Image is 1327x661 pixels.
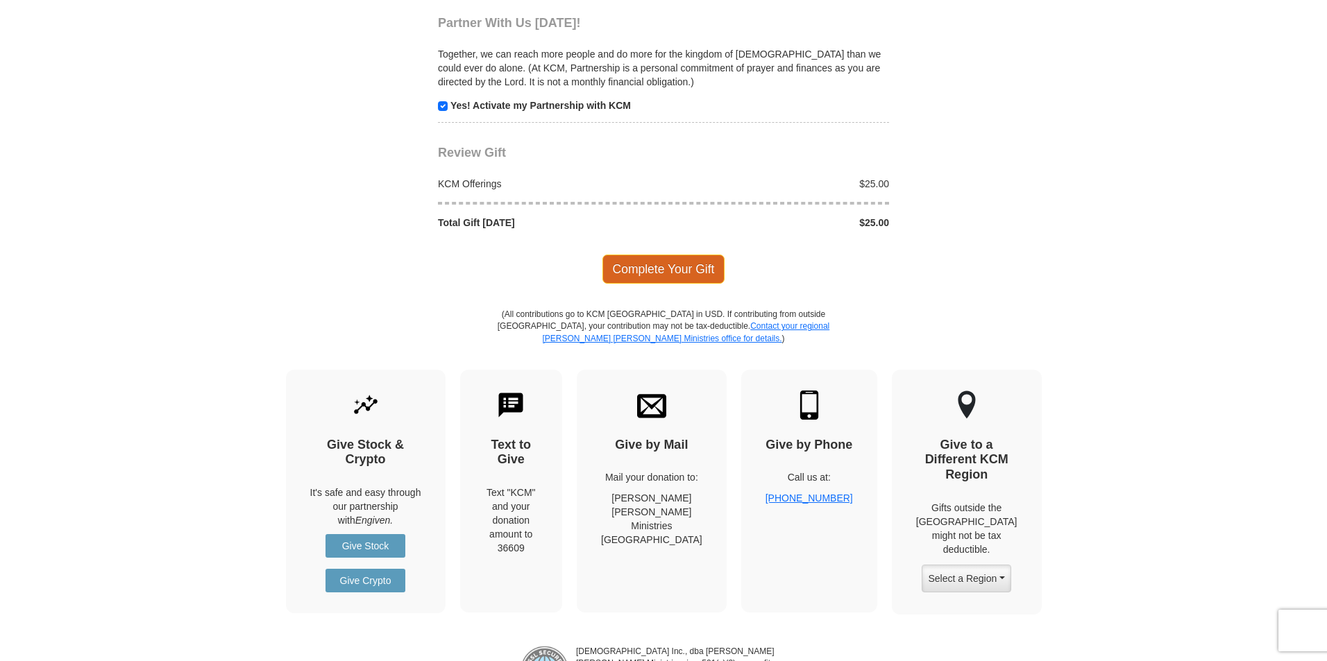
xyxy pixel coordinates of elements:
span: Partner With Us [DATE]! [438,16,581,30]
div: KCM Offerings [431,177,664,191]
h4: Give by Mail [601,438,702,453]
strong: Yes! Activate my Partnership with KCM [450,100,631,111]
i: Engiven. [355,515,393,526]
button: Select a Region [922,565,1011,592]
p: Together, we can reach more people and do more for the kingdom of [DEMOGRAPHIC_DATA] than we coul... [438,47,889,89]
p: (All contributions go to KCM [GEOGRAPHIC_DATA] in USD. If contributing from outside [GEOGRAPHIC_D... [497,309,830,369]
div: $25.00 [663,177,897,191]
p: Call us at: [766,470,853,484]
a: [PHONE_NUMBER] [766,492,853,504]
div: Text "KCM" and your donation amount to 36609 [484,486,539,555]
p: Mail your donation to: [601,470,702,484]
span: Complete Your Gift [602,255,725,284]
img: envelope.svg [637,390,666,420]
span: Review Gift [438,146,506,160]
div: $25.00 [663,216,897,230]
a: Contact your regional [PERSON_NAME] [PERSON_NAME] Ministries office for details. [542,321,829,343]
img: other-region [957,390,977,420]
div: Total Gift [DATE] [431,216,664,230]
img: mobile.svg [795,390,824,420]
h4: Give to a Different KCM Region [916,438,1017,483]
img: give-by-stock.svg [351,390,380,420]
p: It's safe and easy through our partnership with [310,486,421,527]
a: Give Crypto [326,569,405,592]
img: text-to-give.svg [496,390,525,420]
h4: Text to Give [484,438,539,467]
a: Give Stock [326,534,405,558]
p: Gifts outside the [GEOGRAPHIC_DATA] might not be tax deductible. [916,501,1017,556]
h4: Give by Phone [766,438,853,453]
p: [PERSON_NAME] [PERSON_NAME] Ministries [GEOGRAPHIC_DATA] [601,491,702,547]
h4: Give Stock & Crypto [310,438,421,467]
